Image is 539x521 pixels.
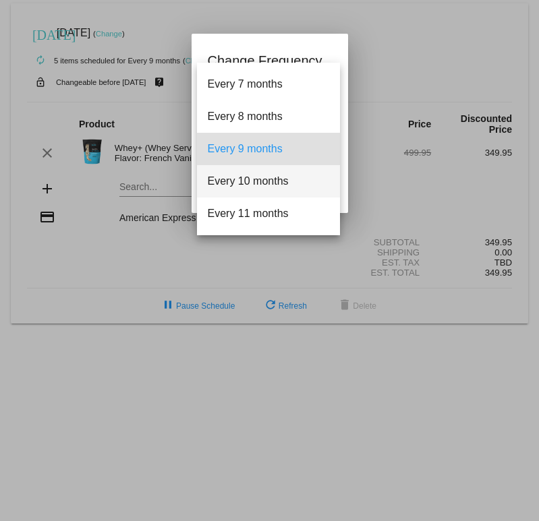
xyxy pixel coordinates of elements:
span: Every 10 months [208,165,329,197]
span: Every 7 months [208,68,329,100]
span: Every 12 months [208,230,329,262]
span: Every 9 months [208,133,329,165]
span: Every 11 months [208,197,329,230]
span: Every 8 months [208,100,329,133]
